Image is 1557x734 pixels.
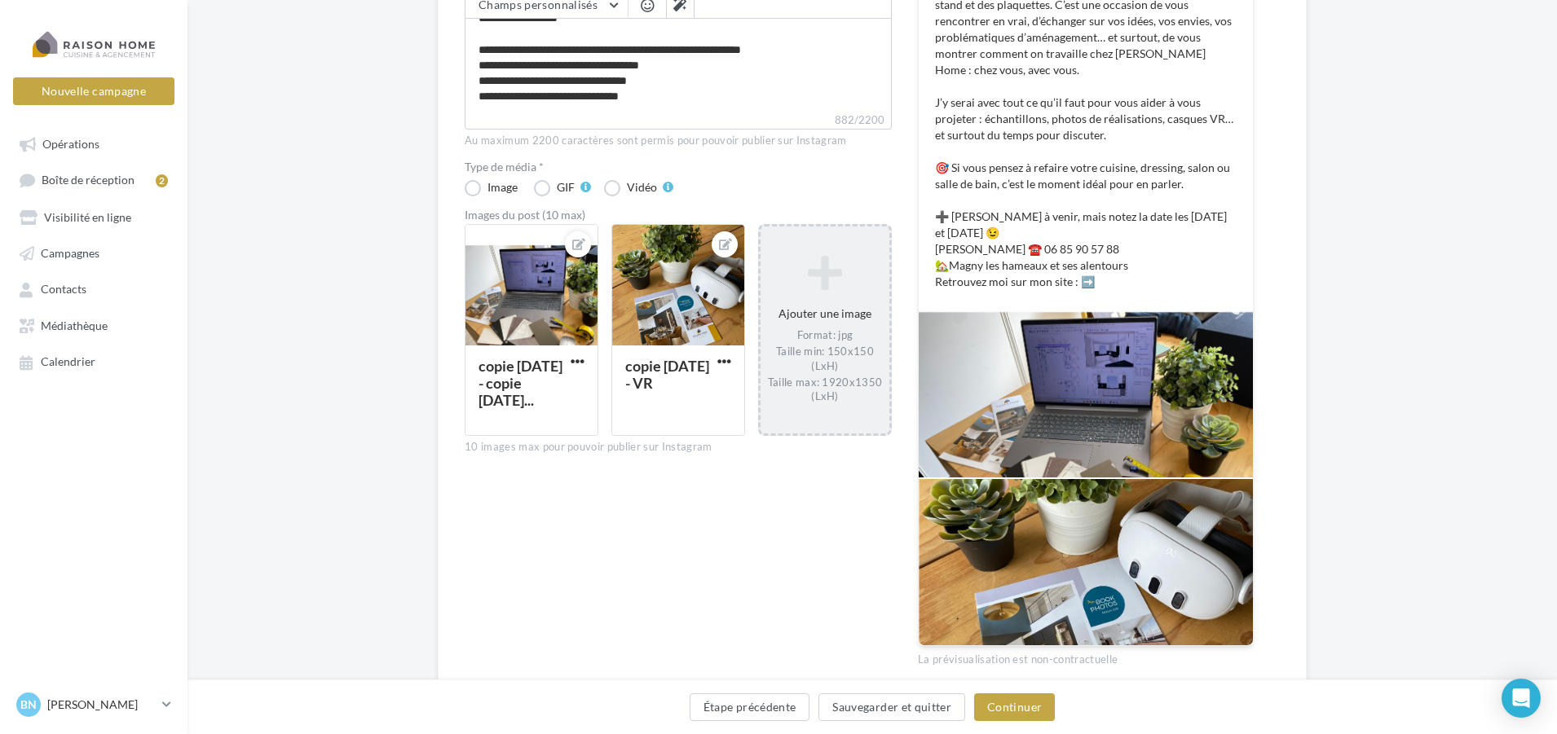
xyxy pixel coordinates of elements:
a: Médiathèque [10,310,178,340]
a: Opérations [10,129,178,158]
a: Bn [PERSON_NAME] [13,689,174,720]
div: Vidéo [627,182,657,193]
button: Étape précédente [690,693,810,721]
div: copie [DATE] - VR [625,357,709,392]
span: Contacts [41,283,86,297]
span: Bn [20,697,37,713]
span: Calendrier [41,355,95,369]
button: Nouvelle campagne [13,77,174,105]
div: La prévisualisation est non-contractuelle [918,646,1254,667]
div: Image [487,182,518,193]
button: Sauvegarder et quitter [818,693,965,721]
label: Type de média * [465,161,892,173]
label: 882/2200 [465,112,892,130]
a: Contacts [10,274,178,303]
a: Calendrier [10,346,178,376]
p: [PERSON_NAME] [47,697,156,713]
div: Open Intercom Messenger [1502,679,1541,718]
a: Campagnes [10,238,178,267]
div: Images du post (10 max) [465,209,892,221]
span: Campagnes [41,246,99,260]
div: 2 [156,174,168,187]
span: Médiathèque [41,319,108,332]
span: Opérations [42,137,99,151]
a: Visibilité en ligne [10,202,178,231]
span: Visibilité en ligne [44,210,131,224]
div: copie [DATE] - copie [DATE]... [479,357,562,409]
div: GIF [557,182,575,193]
div: 10 images max pour pouvoir publier sur Instagram [465,440,892,455]
button: Continuer [974,693,1055,721]
a: Boîte de réception2 [10,165,178,195]
div: Au maximum 2200 caractères sont permis pour pouvoir publier sur Instagram [465,134,892,148]
span: Boîte de réception [42,174,135,187]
